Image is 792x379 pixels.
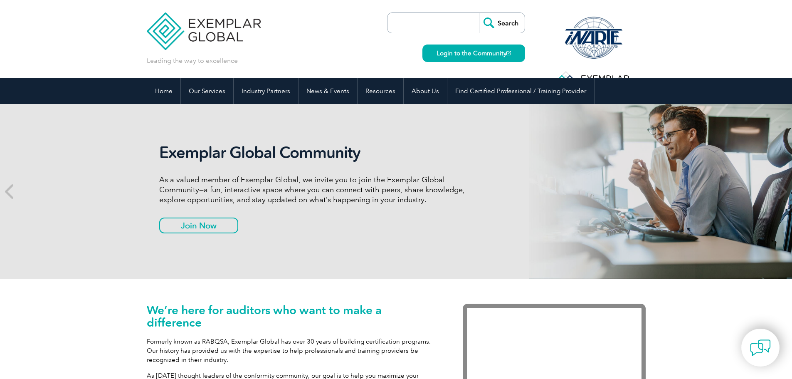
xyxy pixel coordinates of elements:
h1: We’re here for auditors who want to make a difference [147,304,438,329]
img: contact-chat.png [750,337,771,358]
a: Join Now [159,218,238,233]
p: Formerly known as RABQSA, Exemplar Global has over 30 years of building certification programs. O... [147,337,438,364]
a: Our Services [181,78,233,104]
h2: Exemplar Global Community [159,143,471,162]
img: open_square.png [506,51,511,55]
p: As a valued member of Exemplar Global, we invite you to join the Exemplar Global Community—a fun,... [159,175,471,205]
a: About Us [404,78,447,104]
a: Home [147,78,180,104]
a: Find Certified Professional / Training Provider [447,78,594,104]
input: Search [479,13,525,33]
a: Resources [358,78,403,104]
a: Industry Partners [234,78,298,104]
a: News & Events [299,78,357,104]
p: Leading the way to excellence [147,56,238,65]
a: Login to the Community [422,45,525,62]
